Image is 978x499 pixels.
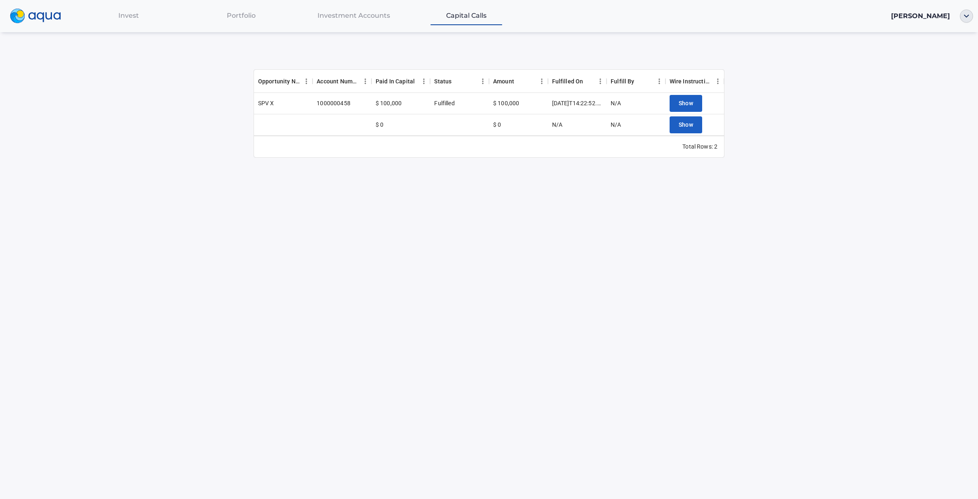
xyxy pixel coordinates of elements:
[430,70,489,93] div: Status
[446,12,487,19] span: Capital Calls
[300,75,313,88] button: Menu
[418,75,430,88] button: Menu
[493,99,519,107] div: $ 100,000
[891,12,950,20] span: [PERSON_NAME]
[536,75,548,88] button: Menu
[5,7,73,26] a: logo
[594,75,607,88] button: Menu
[493,70,514,93] div: Amount
[548,70,607,93] div: Fulfilled On
[611,99,621,107] div: N/A
[227,12,256,19] span: Portfolio
[434,70,451,93] div: Status
[493,121,501,129] div: $ 0
[254,70,313,93] div: Opportunity Name
[653,75,665,88] button: Menu
[317,12,390,19] span: Investment Accounts
[434,99,454,107] div: Fulfilled
[298,7,410,24] a: Investment Accounts
[376,99,402,107] div: $ 100,000
[552,121,562,129] div: N/A
[611,70,635,93] div: Fulfill By
[670,70,712,93] div: Wire Instructions
[670,95,703,112] button: Show
[371,70,430,93] div: Paid In Capital
[317,99,350,107] div: 1000000458
[552,70,583,93] div: Fulfilled On
[665,70,724,93] div: Wire Instructions
[410,7,523,24] a: Capital Calls
[317,70,359,93] div: Account Number
[258,70,301,93] div: Opportunity Name
[670,116,703,133] button: Show
[682,142,717,151] div: Total Rows: 2
[607,70,665,93] div: Fulfill By
[960,9,973,23] img: ellipse
[489,70,548,93] div: Amount
[477,75,489,88] button: Menu
[712,75,724,88] button: Menu
[118,12,139,19] span: Invest
[313,70,371,93] div: Account Number
[679,120,694,130] span: Show
[552,99,603,107] div: 2024-11-21T14:22:52.055929Z
[376,70,415,93] div: Paid In Capital
[359,75,371,88] button: Menu
[679,98,694,109] span: Show
[611,121,621,129] div: N/A
[73,7,185,24] a: Invest
[258,99,274,107] div: SPV X
[376,121,383,129] div: $ 0
[10,9,61,24] img: logo
[185,7,298,24] a: Portfolio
